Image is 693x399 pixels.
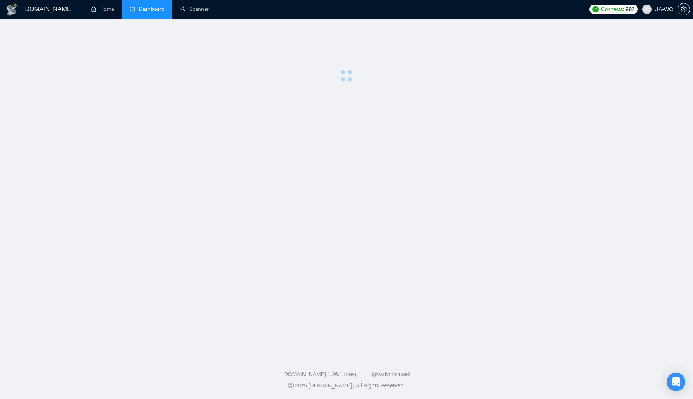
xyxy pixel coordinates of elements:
[91,6,114,12] a: homeHome
[180,6,209,12] a: searchScanner
[592,6,599,12] img: upwork-logo.png
[678,6,690,12] a: setting
[288,383,294,388] span: copyright
[626,5,634,14] span: 982
[130,6,135,12] span: dashboard
[283,371,357,377] a: [DOMAIN_NAME] 1.26.1 (dev)
[667,373,685,391] div: Open Intercom Messenger
[644,7,650,12] span: user
[6,3,19,16] img: logo
[139,6,165,12] span: Dashboard
[6,382,687,390] div: 2025 [DOMAIN_NAME] | All Rights Reserved.
[678,3,690,15] button: setting
[372,371,410,377] a: @vadymhimself
[601,5,624,14] span: Connects:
